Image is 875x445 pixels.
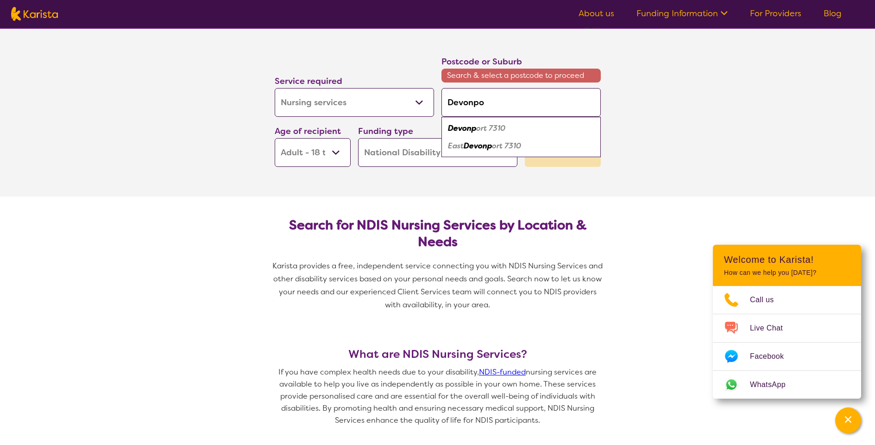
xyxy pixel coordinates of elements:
em: ort 7310 [492,141,521,151]
a: For Providers [750,8,801,19]
div: Devonport 7310 [446,120,596,137]
h2: Welcome to Karista! [724,254,850,265]
div: Channel Menu [713,245,861,399]
em: ort 7310 [476,123,505,133]
h2: Search for NDIS Nursing Services by Location & Needs [282,217,593,250]
a: NDIS-funded [479,367,526,377]
p: If you have complex health needs due to your disability, nursing services are available to help y... [271,366,604,426]
span: Karista provides a free, independent service connecting you with NDIS Nursing Services and other ... [272,261,604,310]
span: Call us [750,293,785,307]
div: East Devonport 7310 [446,137,596,155]
img: Karista logo [11,7,58,21]
em: Devonp [464,141,492,151]
a: Funding Information [636,8,728,19]
button: Channel Menu [835,407,861,433]
label: Funding type [358,126,413,137]
p: How can we help you [DATE]? [724,269,850,277]
a: About us [579,8,614,19]
label: Age of recipient [275,126,341,137]
label: Postcode or Suburb [441,56,522,67]
a: Blog [824,8,842,19]
span: Live Chat [750,321,794,335]
em: East [448,141,464,151]
span: WhatsApp [750,378,797,392]
span: Facebook [750,350,795,363]
label: Service required [275,76,342,87]
a: Web link opens in a new tab. [713,371,861,399]
ul: Choose channel [713,286,861,399]
h3: What are NDIS Nursing Services? [271,348,604,361]
em: Devonp [448,123,476,133]
input: Type [441,88,601,117]
span: Search & select a postcode to proceed [441,69,601,83]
